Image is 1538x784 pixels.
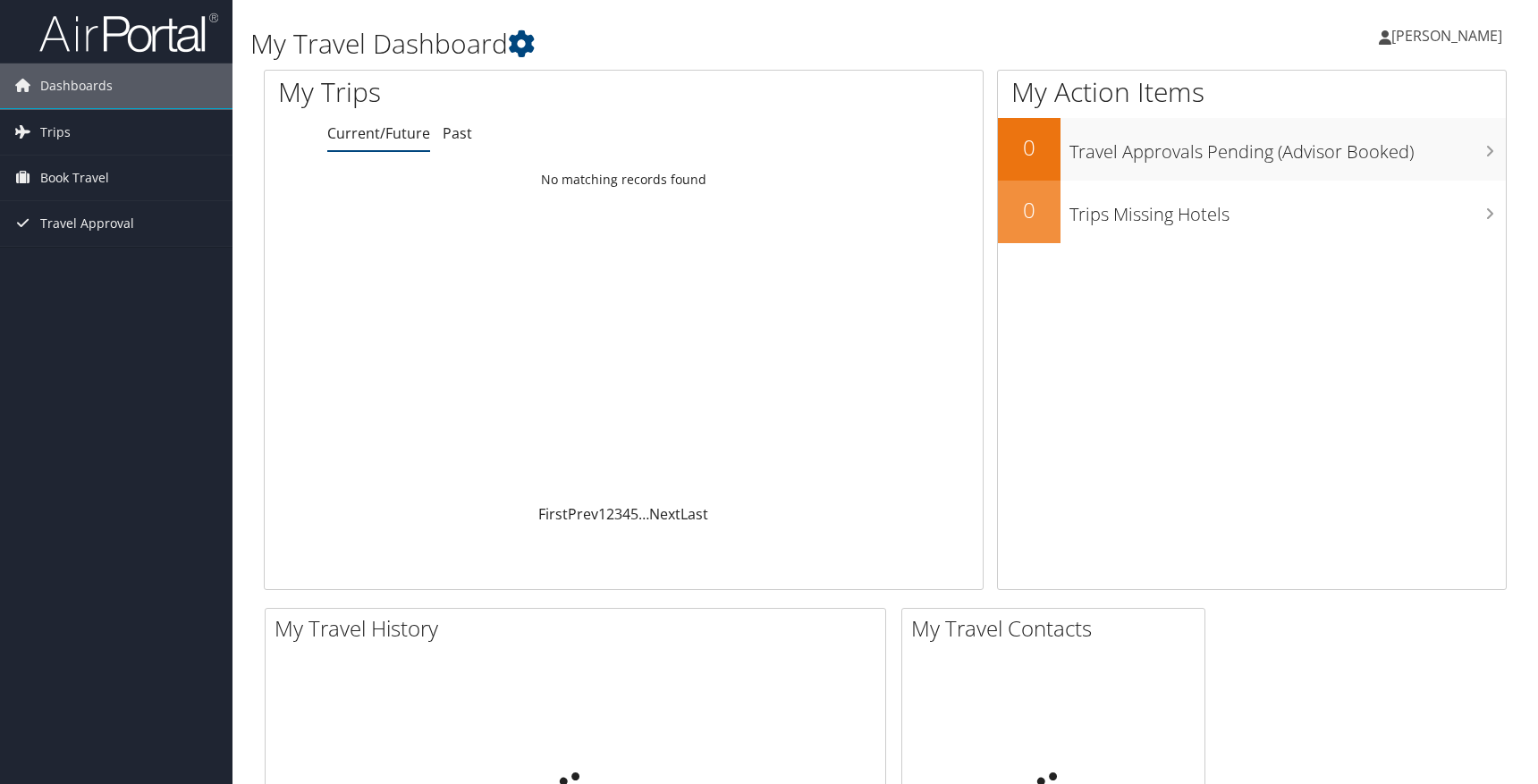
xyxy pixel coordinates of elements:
[622,504,630,524] a: 4
[40,63,113,108] span: Dashboards
[327,123,430,143] a: Current/Future
[568,504,598,524] a: Prev
[250,25,1097,63] h1: My Travel Dashboard
[278,73,670,111] h1: My Trips
[614,504,622,524] a: 3
[998,181,1506,243] a: 0Trips Missing Hotels
[998,118,1506,181] a: 0Travel Approvals Pending (Advisor Booked)
[443,123,472,143] a: Past
[638,504,649,524] span: …
[998,195,1061,225] h2: 0
[265,164,983,196] td: No matching records found
[998,132,1061,163] h2: 0
[40,201,134,246] span: Travel Approval
[275,613,885,644] h2: My Travel History
[630,504,638,524] a: 5
[998,73,1506,111] h1: My Action Items
[1391,26,1502,46] span: [PERSON_NAME]
[40,110,71,155] span: Trips
[680,504,708,524] a: Last
[538,504,568,524] a: First
[39,12,218,54] img: airportal-logo.png
[649,504,680,524] a: Next
[40,156,109,200] span: Book Travel
[1069,193,1506,227] h3: Trips Missing Hotels
[1069,131,1506,164] h3: Travel Approvals Pending (Advisor Booked)
[606,504,614,524] a: 2
[911,613,1204,644] h2: My Travel Contacts
[1379,9,1520,63] a: [PERSON_NAME]
[598,504,606,524] a: 1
